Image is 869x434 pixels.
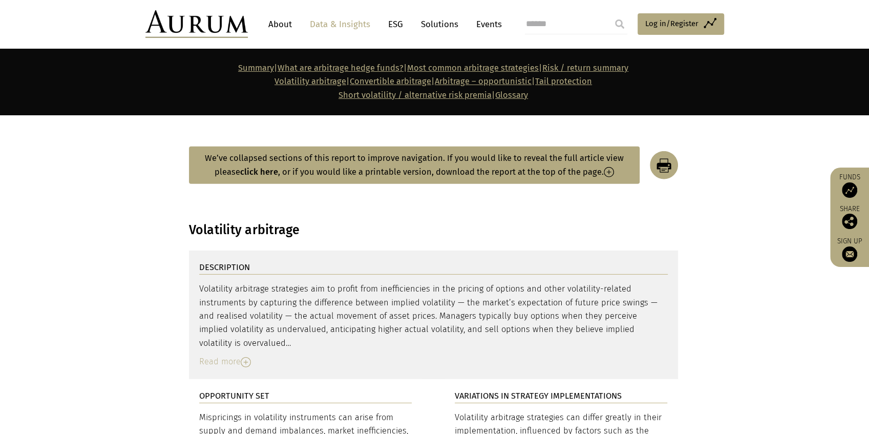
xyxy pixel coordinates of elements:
[199,391,269,401] strong: OPPORTUNITY SET
[240,167,278,177] strong: click here
[535,76,592,86] a: Tail protection
[645,17,698,30] span: Log in/Register
[278,63,404,73] a: What are arbitrage hedge funds?
[842,182,857,198] img: Access Funds
[189,147,640,184] button: We’ve collapsed sections of this report to improve navigation. If you would like to reveal the fu...
[842,214,857,229] img: Share this post
[416,15,463,34] a: Solutions
[435,76,532,86] a: Arbitrage – opportunistic
[835,237,864,262] a: Sign up
[842,246,857,262] img: Sign up to our newsletter
[199,282,668,350] div: Volatility arbitrage strategies aim to profit from inefficiencies in the pricing of options and o...
[238,63,542,73] strong: | | |
[305,15,375,34] a: Data & Insights
[199,355,668,368] div: Read more
[638,13,724,35] a: Log in/Register
[604,167,614,177] img: Read More
[199,262,250,272] strong: DESCRIPTION
[350,76,431,86] a: Convertible arbitrage
[238,63,274,73] a: Summary
[274,76,346,86] a: Volatility arbitrage
[495,90,528,100] a: Glossary
[338,90,492,100] a: Short volatility / alternative risk premia
[189,222,678,238] h3: Volatility arbitrage
[542,63,628,73] a: Risk / return summary
[338,90,528,100] span: |
[835,173,864,198] a: Funds
[609,14,630,34] input: Submit
[640,151,677,179] img: Print Report
[455,391,622,401] strong: VARIATIONS IN STRATEGY IMPLEMENTATIONS
[241,357,251,367] img: Read More
[263,15,297,34] a: About
[383,15,408,34] a: ESG
[407,63,539,73] a: Most common arbitrage strategies
[471,15,502,34] a: Events
[274,76,535,86] strong: | | |
[145,10,248,38] img: Aurum
[835,205,864,229] div: Share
